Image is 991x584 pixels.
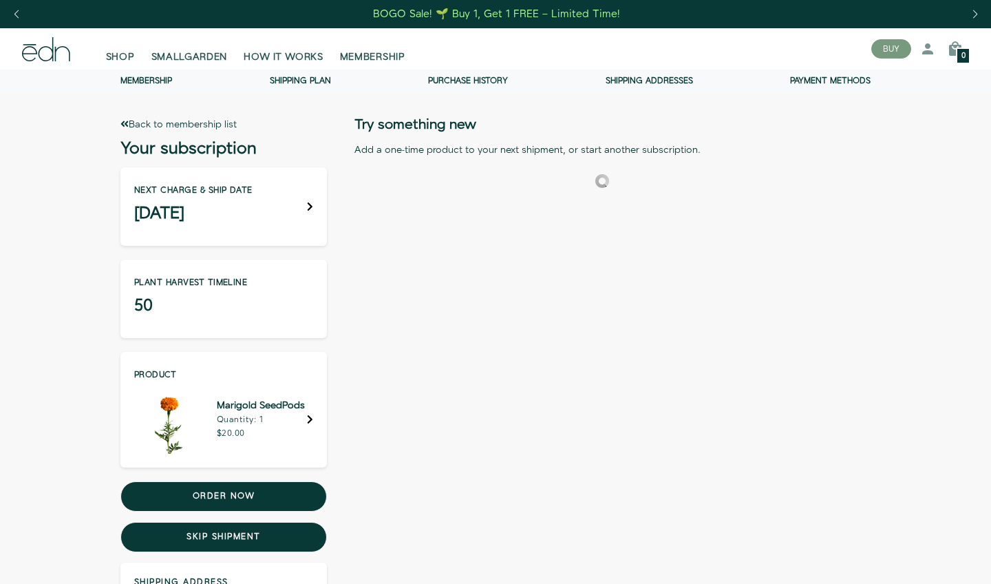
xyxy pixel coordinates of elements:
[120,481,327,512] button: Order now
[372,3,622,25] a: BOGO Sale! 🌱 Buy 1, Get 1 FREE – Limited Time!
[354,118,871,132] h2: Try something new
[790,75,871,87] a: Payment methods
[373,7,620,21] div: BOGO Sale! 🌱 Buy 1, Get 1 FREE – Limited Time!
[134,187,253,195] p: Next charge & ship date
[120,352,327,468] div: Edit Product
[270,75,331,87] a: Shipping Plan
[106,50,135,64] span: SHOP
[217,401,305,410] h5: Marigold SeedPods
[120,167,327,246] div: Next charge & ship date [DATE]
[871,39,911,59] button: BUY
[961,52,966,60] span: 0
[217,430,305,438] p: $20.00
[428,75,508,87] a: Purchase history
[340,50,405,64] span: MEMBERSHIP
[120,522,327,552] button: Skip shipment
[134,385,203,454] img: Marigold SeedPods
[606,75,693,87] a: Shipping addresses
[332,34,414,64] a: MEMBERSHIP
[235,34,331,64] a: HOW IT WORKS
[151,50,228,64] span: SMALLGARDEN
[98,34,143,64] a: SHOP
[244,50,323,64] span: HOW IT WORKS
[134,371,313,379] p: Product
[120,118,237,132] a: Back to membership list
[143,34,236,64] a: SMALLGARDEN
[120,142,327,156] h3: Your subscription
[134,207,253,220] h3: [DATE]
[120,75,172,87] a: Membership
[217,416,305,424] p: Quantity: 1
[354,143,871,157] div: Add a one-time product to your next shipment, or start another subscription.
